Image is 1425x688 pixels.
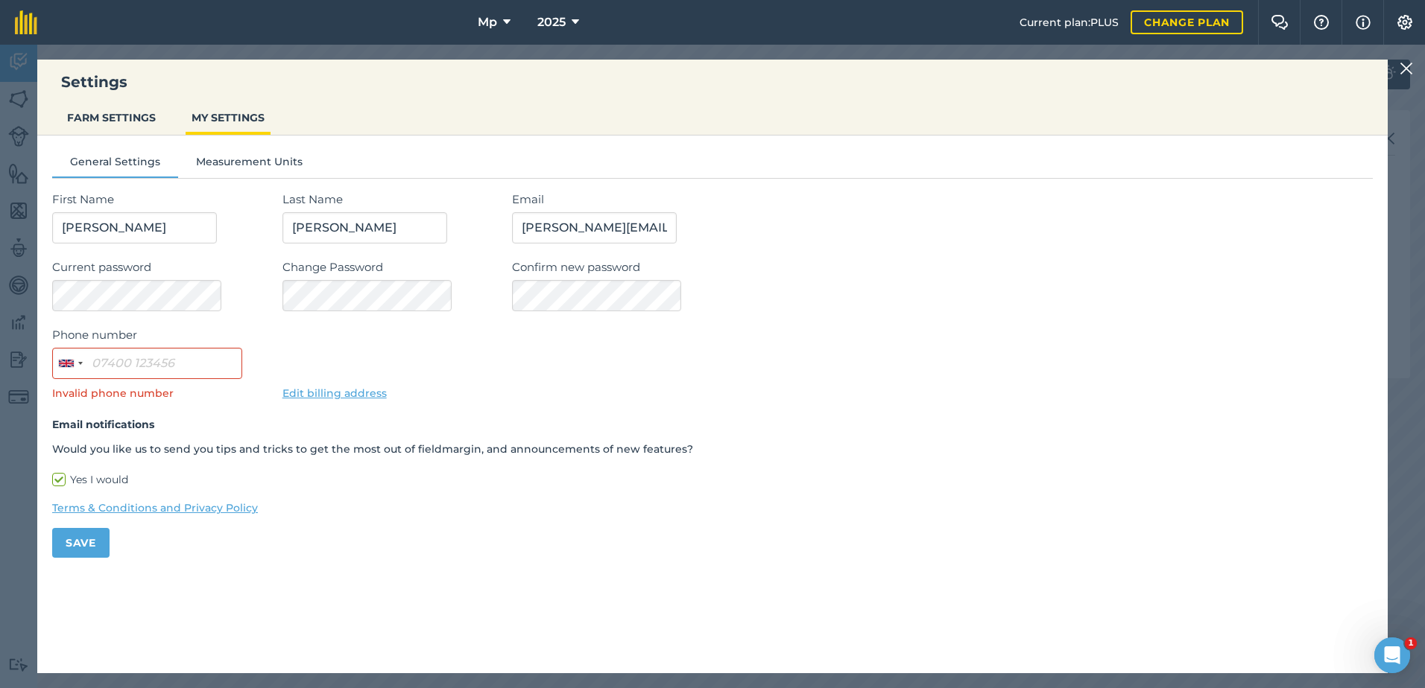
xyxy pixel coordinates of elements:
[1405,637,1417,649] span: 1
[282,191,498,208] label: Last Name
[37,71,1388,92] h3: Settings
[52,348,242,379] input: 07400 123456
[186,103,271,132] button: MY SETTINGS
[15,10,37,34] img: fieldmargin Logo
[52,153,178,176] button: General Settings
[1400,60,1413,77] img: svg+xml;base64,PHN2ZyB4bWxucz0iaHR0cDovL3d3dy53My5vcmcvMjAwMC9zdmciIHdpZHRoPSIyMiIgaGVpZ2h0PSIzMC...
[282,386,387,400] a: Edit billing address
[52,191,268,208] label: First Name
[52,472,1373,488] label: Yes I would
[1271,15,1289,30] img: Two speech bubbles overlapping with the left bubble in the forefront
[178,153,320,176] button: Measurement Units
[61,103,162,132] button: FARM SETTINGS
[478,13,497,31] span: Mp
[53,348,87,378] button: Selected country
[512,258,1373,276] label: Confirm new password
[537,13,566,31] span: 2025
[1356,13,1371,31] img: svg+xml;base64,PHN2ZyB4bWxucz0iaHR0cDovL3d3dy53My5vcmcvMjAwMC9zdmciIHdpZHRoPSIxNyIgaGVpZ2h0PSIxNy...
[512,191,1373,208] label: Email
[52,441,1373,457] p: Would you like us to send you tips and tricks to get the most out of fieldmargin, and announcemen...
[282,258,498,276] label: Change Password
[52,258,268,276] label: Current password
[1312,15,1330,30] img: A question mark icon
[1020,14,1119,31] span: Current plan : PLUS
[1374,637,1410,673] iframe: Intercom live chat
[52,385,268,401] p: Invalid phone number
[52,416,1373,433] h4: Email notifications
[52,500,1373,516] a: Terms & Conditions and Privacy Policy
[52,326,268,344] label: Phone number
[1396,15,1414,30] img: A cog icon
[1131,10,1243,34] a: Change plan
[52,528,110,558] button: Save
